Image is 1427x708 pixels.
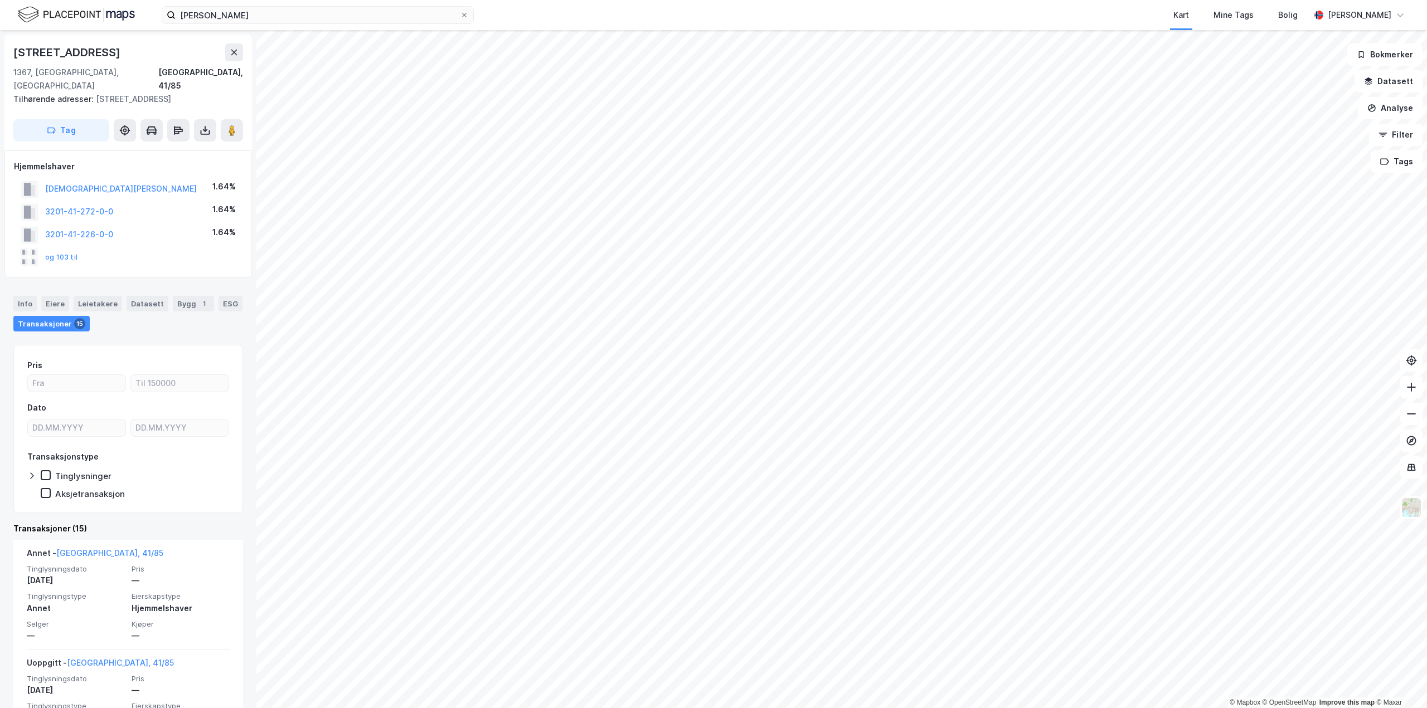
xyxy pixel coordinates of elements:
div: 1.64% [212,180,236,193]
div: ESG [219,296,242,311]
div: 1 [198,298,210,309]
div: Datasett [127,296,168,311]
div: Info [13,296,37,311]
img: Z [1401,497,1422,518]
button: Datasett [1355,70,1423,92]
div: Hjemmelshaver [132,602,230,615]
span: Pris [132,564,230,574]
a: [GEOGRAPHIC_DATA], 41/85 [67,658,174,667]
div: Transaksjonstype [27,450,99,463]
a: [GEOGRAPHIC_DATA], 41/85 [56,548,163,558]
div: Transaksjoner [13,316,90,331]
div: [STREET_ADDRESS] [13,43,123,61]
div: Pris [27,359,42,372]
div: Kart [1173,8,1189,22]
button: Analyse [1358,97,1423,119]
span: Pris [132,674,230,683]
span: Tinglysningsdato [27,564,125,574]
div: Leietakere [74,296,122,311]
span: Tilhørende adresser: [13,94,96,104]
div: [DATE] [27,574,125,587]
div: [STREET_ADDRESS] [13,92,234,106]
div: Eiere [41,296,69,311]
div: Hjemmelshaver [14,160,242,173]
div: 1.64% [212,226,236,239]
div: [PERSON_NAME] [1328,8,1391,22]
button: Tag [13,119,109,141]
span: Selger [27,619,125,629]
input: DD.MM.YYYY [28,419,125,436]
button: Filter [1369,124,1423,146]
img: logo.f888ab2527a4732fd821a326f86c7f29.svg [18,5,135,25]
div: 1.64% [212,203,236,216]
div: [GEOGRAPHIC_DATA], 41/85 [158,66,243,92]
div: Uoppgitt - [27,656,174,674]
div: Bygg [173,296,214,311]
button: Tags [1371,150,1423,173]
div: Kontrollprogram for chat [1371,655,1427,708]
a: Improve this map [1319,699,1375,706]
div: Tinglysninger [55,471,111,481]
div: Transaksjoner (15) [13,522,243,535]
input: Til 150000 [131,375,229,392]
div: 15 [74,318,85,329]
button: Bokmerker [1347,43,1423,66]
div: 1367, [GEOGRAPHIC_DATA], [GEOGRAPHIC_DATA] [13,66,158,92]
input: DD.MM.YYYY [131,419,229,436]
a: Mapbox [1230,699,1260,706]
iframe: Chat Widget [1371,655,1427,708]
div: — [27,629,125,642]
div: — [132,574,230,587]
div: Bolig [1278,8,1298,22]
a: OpenStreetMap [1263,699,1317,706]
div: Aksjetransaksjon [55,489,125,499]
span: Tinglysningstype [27,592,125,601]
div: — [132,683,230,697]
div: [DATE] [27,683,125,697]
div: — [132,629,230,642]
span: Eierskapstype [132,592,230,601]
span: Tinglysningsdato [27,674,125,683]
div: Mine Tags [1214,8,1254,22]
span: Kjøper [132,619,230,629]
input: Søk på adresse, matrikkel, gårdeiere, leietakere eller personer [176,7,460,23]
input: Fra [28,375,125,392]
div: Annet - [27,546,163,564]
div: Dato [27,401,46,414]
div: Annet [27,602,125,615]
